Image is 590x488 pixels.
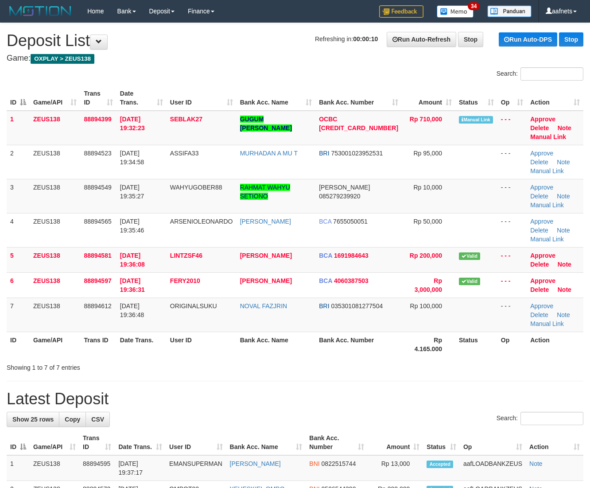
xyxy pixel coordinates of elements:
[167,85,237,111] th: User ID: activate to sort column ascending
[413,218,442,225] span: Rp 50,000
[7,111,30,145] td: 1
[530,184,553,191] a: Approve
[91,416,104,423] span: CSV
[319,193,360,200] span: Copy 085279239920 to clipboard
[527,332,583,357] th: Action
[240,116,292,132] a: GUGUM [PERSON_NAME]
[497,272,527,298] td: - - -
[237,85,316,111] th: Bank Acc. Name: activate to sort column ascending
[499,32,557,46] a: Run Auto-DPS
[353,35,378,43] strong: 00:00:10
[530,320,564,327] a: Manual Link
[84,277,111,284] span: 88894597
[530,133,566,140] a: Manual Link
[530,201,564,209] a: Manual Link
[30,332,80,357] th: Game/API
[79,430,115,455] th: Trans ID: activate to sort column ascending
[319,252,332,259] span: BCA
[557,311,570,318] a: Note
[459,252,480,260] span: Valid transaction
[30,298,80,332] td: ZEUS138
[7,298,30,332] td: 7
[415,277,442,293] span: Rp 3,000,000
[455,332,497,357] th: Status
[526,430,583,455] th: Action: activate to sort column ascending
[458,32,483,47] a: Stop
[84,184,111,191] span: 88894549
[520,412,583,425] input: Search:
[455,85,497,111] th: Status: activate to sort column ascending
[170,150,199,157] span: ASSIFA33
[559,32,583,46] a: Stop
[7,360,239,372] div: Showing 1 to 7 of 7 entries
[557,159,570,166] a: Note
[170,252,202,259] span: LINTZSF46
[530,227,548,234] a: Delete
[240,302,287,310] a: NOVAL FAZJRIN
[240,277,292,284] a: [PERSON_NAME]
[530,252,555,259] a: Approve
[170,116,202,123] span: SEBLAK27
[230,460,281,467] a: [PERSON_NAME]
[331,150,383,157] span: Copy 753001023952531 to clipboard
[558,124,571,132] a: Note
[84,150,111,157] span: 88894523
[80,85,116,111] th: Trans ID: activate to sort column ascending
[368,430,423,455] th: Amount: activate to sort column ascending
[410,302,442,310] span: Rp 100,000
[240,218,291,225] a: [PERSON_NAME]
[322,460,356,467] span: Copy 0822515744 to clipboard
[315,332,402,357] th: Bank Acc. Number
[170,218,233,225] span: ARSENIOLEONARDO
[30,111,80,145] td: ZEUS138
[319,116,337,123] span: OCBC
[402,85,455,111] th: Amount: activate to sort column ascending
[170,184,222,191] span: WAHYUGOBER88
[116,85,167,111] th: Date Trans.: activate to sort column ascending
[30,272,80,298] td: ZEUS138
[319,277,332,284] span: BCA
[530,261,549,268] a: Delete
[59,412,86,427] a: Copy
[530,124,549,132] a: Delete
[84,252,111,259] span: 88894581
[530,286,549,293] a: Delete
[166,430,226,455] th: User ID: activate to sort column ascending
[31,54,94,64] span: OXPLAY > ZEUS138
[170,302,217,310] span: ORIGINALSUKU
[497,111,527,145] td: - - -
[497,179,527,213] td: - - -
[120,218,144,234] span: [DATE] 19:35:46
[460,455,526,481] td: aafLOADBANKZEUS
[530,159,548,166] a: Delete
[115,430,166,455] th: Date Trans.: activate to sort column ascending
[120,150,144,166] span: [DATE] 19:34:58
[315,85,402,111] th: Bank Acc. Number: activate to sort column ascending
[7,247,30,272] td: 5
[7,32,583,50] h1: Deposit List
[120,302,144,318] span: [DATE] 19:36:48
[30,179,80,213] td: ZEUS138
[226,430,306,455] th: Bank Acc. Name: activate to sort column ascending
[80,332,116,357] th: Trans ID
[240,252,292,259] a: [PERSON_NAME]
[334,252,369,259] span: Copy 1691984643 to clipboard
[333,218,368,225] span: Copy 7655050051 to clipboard
[387,32,456,47] a: Run Auto-Refresh
[30,85,80,111] th: Game/API: activate to sort column ascending
[120,277,145,293] span: [DATE] 19:36:31
[497,213,527,247] td: - - -
[530,302,553,310] a: Approve
[319,302,329,310] span: BRI
[7,213,30,247] td: 4
[530,167,564,174] a: Manual Link
[459,278,480,285] span: Valid transaction
[120,184,144,200] span: [DATE] 19:35:27
[7,332,30,357] th: ID
[379,5,423,18] img: Feedback.jpg
[460,430,526,455] th: Op: activate to sort column ascending
[520,67,583,81] input: Search:
[497,298,527,332] td: - - -
[166,455,226,481] td: EMANSUPERMAN
[12,416,54,423] span: Show 25 rows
